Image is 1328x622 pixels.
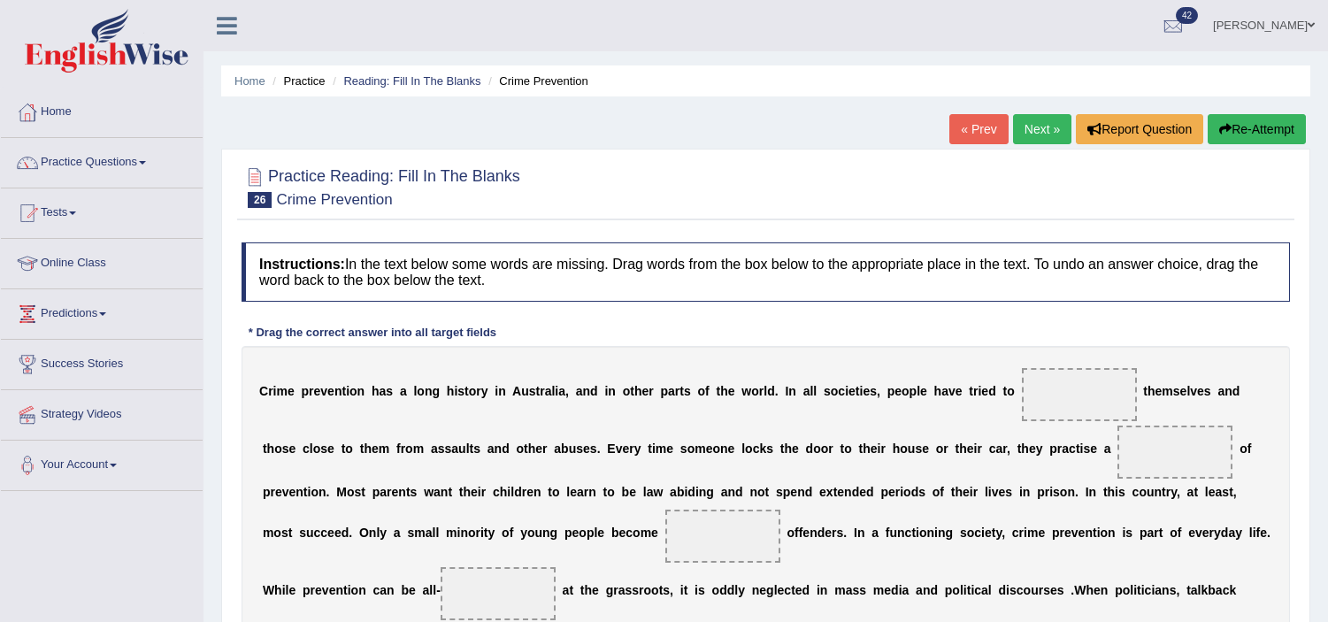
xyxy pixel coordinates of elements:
[309,384,313,398] b: r
[542,442,547,456] b: r
[275,485,282,499] b: e
[270,485,274,499] b: r
[775,384,779,398] b: .
[528,442,536,456] b: h
[577,485,584,499] b: a
[741,384,751,398] b: w
[413,442,424,456] b: m
[360,442,365,456] b: t
[524,442,528,456] b: t
[1017,442,1022,456] b: t
[943,442,948,456] b: r
[1173,384,1180,398] b: s
[856,384,860,398] b: t
[828,442,833,456] b: r
[649,384,653,398] b: r
[780,442,785,456] b: t
[764,384,767,398] b: l
[981,384,988,398] b: e
[484,73,588,89] li: Crime Prevention
[372,485,380,499] b: p
[641,384,649,398] b: e
[894,384,902,398] b: e
[1022,368,1137,421] span: Drop target
[458,442,466,456] b: u
[1036,442,1043,456] b: y
[717,384,721,398] b: t
[431,442,438,456] b: a
[1143,384,1148,398] b: t
[666,442,673,456] b: e
[302,384,310,398] b: p
[1007,384,1015,398] b: o
[583,384,591,398] b: n
[877,384,880,398] b: ,
[320,384,327,398] b: v
[845,384,848,398] b: i
[741,442,745,456] b: l
[996,442,1003,456] b: a
[487,442,495,456] b: a
[1,188,203,233] a: Tests
[345,442,353,456] b: o
[959,442,967,456] b: h
[785,384,788,398] b: I
[313,442,321,456] b: o
[1021,442,1029,456] b: h
[347,485,355,499] b: o
[841,442,845,456] b: t
[310,442,313,456] b: l
[464,485,472,499] b: h
[259,257,345,272] b: Instructions:
[604,384,608,398] b: i
[481,485,486,499] b: r
[1013,114,1071,144] a: Next »
[1069,442,1076,456] b: c
[1247,442,1252,456] b: f
[516,442,524,456] b: o
[417,384,425,398] b: o
[648,442,652,456] b: t
[597,442,601,456] b: .
[466,442,470,456] b: l
[234,74,265,88] a: Home
[372,384,380,398] b: h
[656,442,666,456] b: m
[510,485,514,499] b: l
[838,384,845,398] b: c
[576,384,583,398] b: a
[522,485,526,499] b: r
[259,384,268,398] b: C
[759,442,766,456] b: k
[584,485,588,499] b: r
[712,442,720,456] b: o
[535,442,542,456] b: e
[1,340,203,384] a: Success Stories
[630,384,634,398] b: t
[342,442,346,456] b: t
[400,384,407,398] b: a
[507,485,510,499] b: i
[887,384,895,398] b: p
[1176,7,1198,24] span: 42
[343,74,480,88] a: Reading: Fill In The Blanks
[967,442,974,456] b: e
[878,442,881,456] b: i
[536,384,541,398] b: t
[289,485,296,499] b: e
[680,442,687,456] b: s
[326,485,330,499] b: .
[745,442,753,456] b: o
[268,384,273,398] b: r
[276,384,287,398] b: m
[387,485,391,499] b: r
[552,485,560,499] b: o
[1217,384,1224,398] b: a
[502,442,510,456] b: d
[401,442,405,456] b: r
[555,384,558,398] b: i
[469,384,477,398] b: o
[570,485,577,499] b: e
[441,485,449,499] b: n
[1003,384,1008,398] b: t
